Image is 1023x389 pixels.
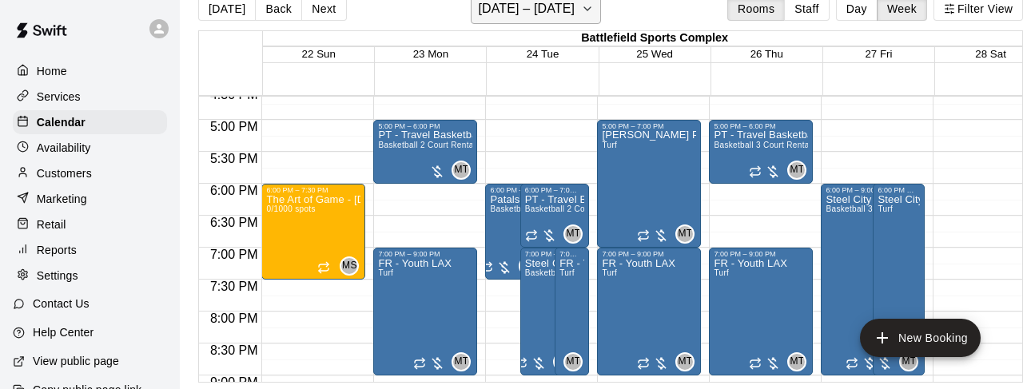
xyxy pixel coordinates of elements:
[317,261,330,274] span: Recurring event
[899,352,918,371] div: Marko Thomas
[413,48,448,60] button: 23 Mon
[749,357,762,370] span: Recurring event
[266,186,360,194] div: 6:00 PM – 7:30 PM
[490,186,539,194] div: 6:00 PM – 7:30 PM
[678,354,692,370] span: MT
[527,48,559,60] button: 24 Tue
[709,248,813,375] div: 7:00 PM – 9:00 PM: FR - Youth LAX
[37,242,77,258] p: Reports
[525,250,575,258] div: 7:00 PM – 9:00 PM
[33,324,94,340] p: Help Center
[413,357,426,370] span: Recurring event
[553,352,572,371] div: Marko Thomas
[637,229,650,242] span: Recurring event
[452,352,471,371] div: Marko Thomas
[525,229,538,242] span: Recurring event
[525,268,683,277] span: Basketball 2 Court Rental - Green & Gold
[13,187,167,211] a: Marketing
[714,141,811,149] span: Basketball 3 Court Rental
[682,224,695,244] span: Marko Thomas
[37,89,81,105] p: Services
[675,224,695,244] div: Marko Thomas
[865,48,892,60] button: 27 Fri
[452,161,471,180] div: Marko Thomas
[682,352,695,371] span: Marko Thomas
[378,268,393,277] span: Turf
[206,312,262,325] span: 8:00 PM
[454,354,468,370] span: MT
[37,114,86,130] p: Calendar
[566,226,580,242] span: MT
[570,352,583,371] span: Marko Thomas
[480,261,493,274] span: Recurring event
[13,59,167,83] a: Home
[826,186,905,194] div: 6:00 PM – 9:00 PM
[559,250,584,258] div: 7:00 PM – 9:00 PM
[378,141,535,149] span: Basketball 2 Court Rental - Green & Gold
[873,184,925,375] div: 6:00 PM – 9:00 PM: Steel City Futsal Club
[37,140,91,156] p: Availability
[33,296,90,312] p: Contact Us
[13,238,167,262] a: Reports
[636,48,673,60] button: 25 Wed
[206,280,262,293] span: 7:30 PM
[206,216,262,229] span: 6:30 PM
[750,48,783,60] span: 26 Thu
[302,48,336,60] button: 22 Sun
[675,352,695,371] div: Marko Thomas
[714,122,808,130] div: 5:00 PM – 6:00 PM
[520,248,579,375] div: 7:00 PM – 9:00 PM: Steel City Futsal Club
[37,268,78,284] p: Settings
[206,152,262,165] span: 5:30 PM
[975,48,1006,60] button: 28 Sat
[373,248,477,375] div: 7:00 PM – 9:00 PM: FR - Youth LAX
[559,268,575,277] span: Turf
[602,268,617,277] span: Turf
[13,212,167,236] div: Retail
[570,224,583,244] span: Marko Thomas
[454,162,468,178] span: MT
[525,204,683,213] span: Basketball 2 Court Rental - Green & Gold
[555,248,589,375] div: 7:00 PM – 9:00 PM: FR - Youth LAX
[13,161,167,185] a: Customers
[860,319,981,357] button: add
[714,268,729,277] span: Turf
[342,258,357,274] span: MS
[602,141,617,149] span: Turf
[714,250,808,258] div: 7:00 PM – 9:00 PM
[566,354,580,370] span: MT
[33,353,119,369] p: View public page
[13,110,167,134] a: Calendar
[37,63,67,79] p: Home
[346,256,359,276] span: Milan Smiljanic
[749,165,762,178] span: Recurring event
[525,186,585,194] div: 6:00 PM – 7:00 PM
[13,264,167,288] div: Settings
[515,357,527,370] span: Recurring event
[485,184,544,280] div: 6:00 PM – 7:30 PM: Patalsky - Futsal
[821,184,910,375] div: 6:00 PM – 9:00 PM: Steel City Futsal Club
[458,161,471,180] span: Marko Thomas
[206,184,262,197] span: 6:00 PM
[37,165,92,181] p: Customers
[878,186,920,194] div: 6:00 PM – 9:00 PM
[206,343,262,357] span: 8:30 PM
[458,352,471,371] span: Marko Thomas
[637,357,650,370] span: Recurring event
[787,352,806,371] div: Marko Thomas
[906,352,918,371] span: Marko Thomas
[266,204,315,213] span: 0/1000 spots filled
[520,184,590,248] div: 6:00 PM – 7:00 PM: PT - Travel Basketball
[790,162,804,178] span: MT
[878,204,893,213] span: Turf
